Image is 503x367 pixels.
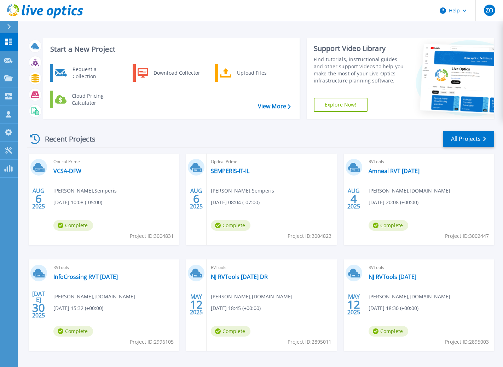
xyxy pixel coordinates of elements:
[50,64,122,82] a: Request a Collection
[486,7,493,13] span: ZO
[211,304,261,312] span: [DATE] 18:45 (+00:00)
[130,338,174,346] span: Project ID: 2996105
[369,304,418,312] span: [DATE] 18:30 (+00:00)
[314,98,368,112] a: Explore Now!
[53,326,93,337] span: Complete
[150,66,203,80] div: Download Collector
[190,186,203,212] div: AUG 2025
[130,232,174,240] span: Project ID: 3004831
[347,302,360,308] span: 12
[53,304,103,312] span: [DATE] 15:32 (+00:00)
[211,293,293,300] span: [PERSON_NAME] , [DOMAIN_NAME]
[445,232,489,240] span: Project ID: 3002447
[53,264,175,271] span: RVTools
[211,158,332,166] span: Optical Prime
[314,56,407,84] div: Find tutorials, instructional guides and other support videos to help you make the most of your L...
[32,292,45,317] div: [DATE] 2025
[369,326,408,337] span: Complete
[211,187,274,195] span: [PERSON_NAME] , Semperis
[53,167,81,174] a: VCSA-DFW
[69,66,121,80] div: Request a Collection
[50,45,290,53] h3: Start a New Project
[369,293,450,300] span: [PERSON_NAME] , [DOMAIN_NAME]
[53,273,118,280] a: InfoCrossing RVT [DATE]
[258,103,291,110] a: View More
[211,264,332,271] span: RVTools
[53,187,117,195] span: [PERSON_NAME] , Semperis
[53,293,135,300] span: [PERSON_NAME] , [DOMAIN_NAME]
[215,64,288,82] a: Upload Files
[133,64,205,82] a: Download Collector
[233,66,286,80] div: Upload Files
[32,186,45,212] div: AUG 2025
[347,292,360,317] div: MAY 2025
[211,220,250,231] span: Complete
[32,305,45,311] span: 30
[27,130,105,148] div: Recent Projects
[53,199,102,206] span: [DATE] 10:08 (-05:00)
[369,187,450,195] span: [PERSON_NAME] , [DOMAIN_NAME]
[443,131,494,147] a: All Projects
[369,167,420,174] a: Amneal RVT [DATE]
[288,232,331,240] span: Project ID: 3004823
[193,196,200,202] span: 6
[369,220,408,231] span: Complete
[445,338,489,346] span: Project ID: 2895003
[351,196,357,202] span: 4
[50,91,122,108] a: Cloud Pricing Calculator
[53,158,175,166] span: Optical Prime
[211,273,268,280] a: NJ RVTools [DATE] DR
[68,92,121,107] div: Cloud Pricing Calculator
[347,186,360,212] div: AUG 2025
[288,338,331,346] span: Project ID: 2895011
[369,264,490,271] span: RVTools
[369,158,490,166] span: RVTools
[211,199,260,206] span: [DATE] 08:04 (-07:00)
[211,167,249,174] a: SEMPERIS-IT-IL
[190,292,203,317] div: MAY 2025
[211,326,250,337] span: Complete
[190,302,203,308] span: 12
[369,273,416,280] a: NJ RVTools [DATE]
[314,44,407,53] div: Support Video Library
[369,199,418,206] span: [DATE] 20:08 (+00:00)
[35,196,42,202] span: 6
[53,220,93,231] span: Complete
